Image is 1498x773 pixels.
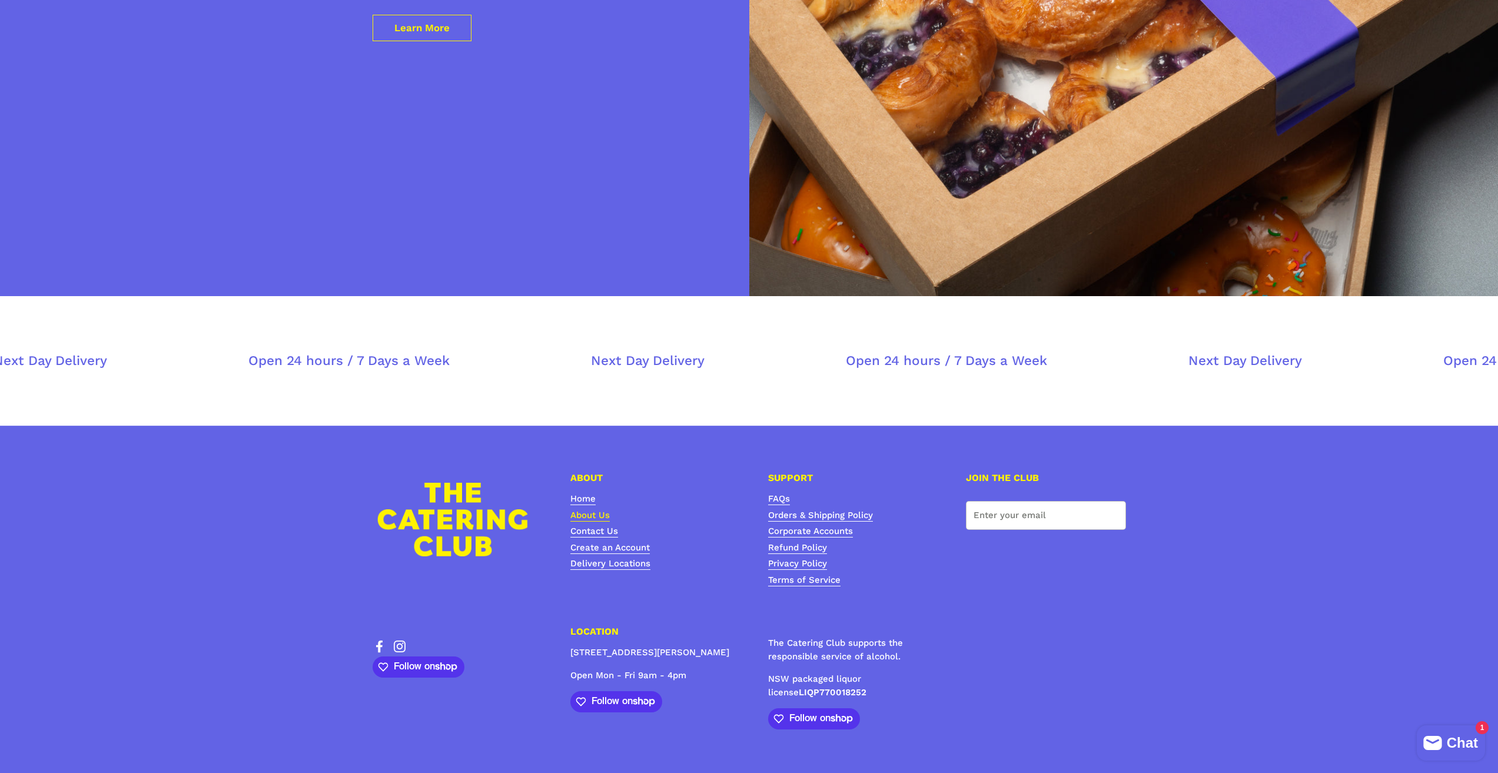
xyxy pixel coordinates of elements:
[1097,501,1126,530] button: Submit
[768,526,853,538] a: Corporate Accounts
[966,501,1126,530] input: Enter your email
[570,510,610,522] a: About Us
[768,672,928,699] p: NSW packaged liquor license
[768,493,790,505] a: FAQs
[178,351,520,371] span: Open 24 hours / 7 Days a Week
[570,542,650,554] a: Create an Account
[768,510,873,522] a: Orders & Shipping Policy
[1413,725,1489,764] inbox-online-store-chat: Shopify online store chat
[1118,351,1373,371] span: Next Day Delivery
[520,351,775,371] span: Next Day Delivery
[570,493,596,505] a: Home
[966,473,1126,483] h4: JOIN THE CLUB
[373,15,471,41] a: Learn More
[768,542,827,554] a: Refund Policy
[570,558,650,570] a: Delivery Locations
[768,558,827,570] a: Privacy Policy
[570,526,618,538] a: Contact Us
[799,687,866,698] strong: LIQP770018252
[768,575,841,586] a: Terms of Service
[768,636,928,663] p: The Catering Club supports the responsible service of alcohol.
[570,669,730,682] p: Open Mon - Fri 9am - 4pm
[768,473,928,483] h4: SUPPORT
[775,351,1118,371] span: Open 24 hours / 7 Days a Week
[570,627,730,636] h4: LOCATION
[570,646,730,659] p: [STREET_ADDRESS][PERSON_NAME]
[570,473,730,483] h4: ABOUT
